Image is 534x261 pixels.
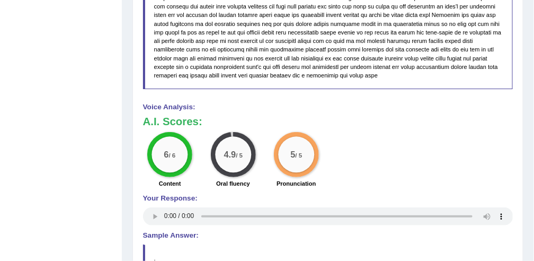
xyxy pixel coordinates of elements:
h4: Voice Analysis: [143,103,513,111]
h4: Sample Answer: [143,232,513,240]
label: Pronunciation [277,179,316,188]
small: / 6 [169,152,176,159]
label: Oral fluency [216,179,250,188]
small: / 5 [295,152,302,159]
big: 6 [164,150,169,159]
b: A.I. Scores: [143,116,202,127]
small: / 5 [236,152,243,159]
big: 5 [290,150,295,159]
big: 4.9 [224,150,236,159]
h4: Your Response: [143,195,513,203]
label: Content [159,179,181,188]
